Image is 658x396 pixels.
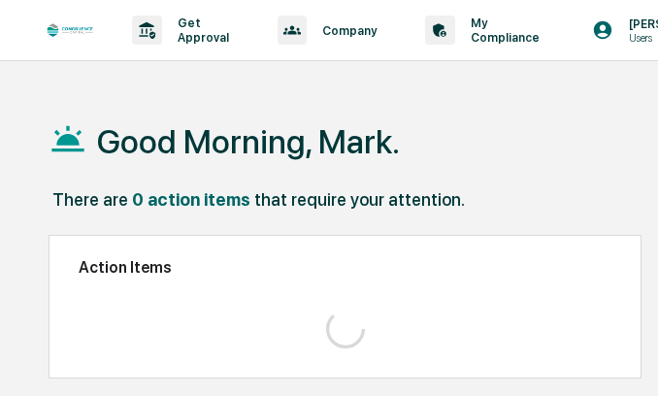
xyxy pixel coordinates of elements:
[97,122,400,161] h1: Good Morning, Mark.
[455,16,549,45] p: My Compliance
[132,189,250,210] div: 0 action items
[52,189,128,210] div: There are
[162,16,239,45] p: Get Approval
[47,23,93,36] img: logo
[254,189,465,210] div: that require your attention.
[307,23,386,38] p: Company
[79,258,611,277] h2: Action Items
